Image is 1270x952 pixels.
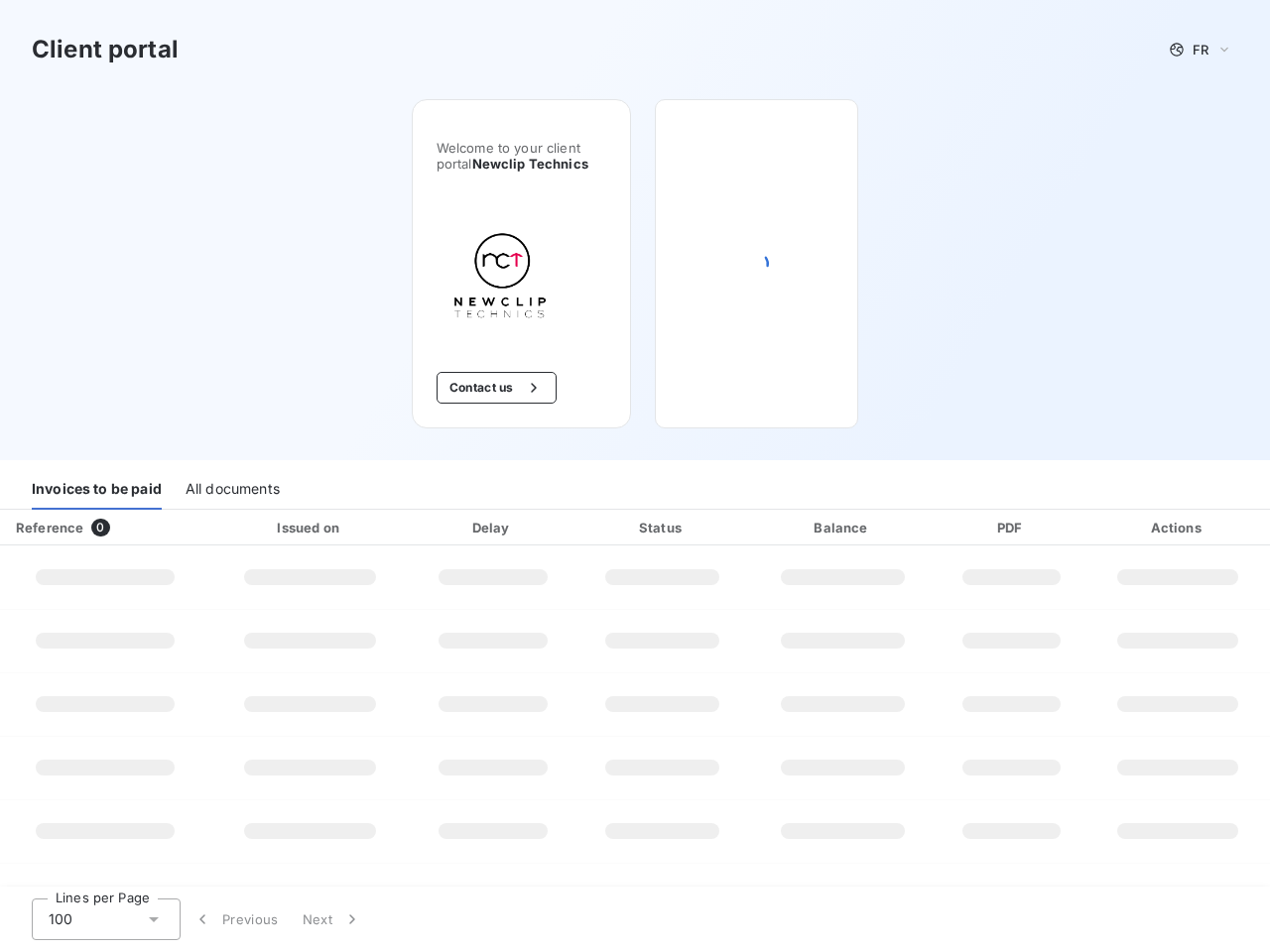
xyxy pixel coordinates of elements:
[214,518,406,537] div: Issued on
[414,518,571,537] div: Delay
[181,898,291,940] button: Previous
[753,518,934,537] div: Balance
[32,468,162,510] div: Invoices to be paid
[1193,42,1208,58] span: FR
[437,372,557,404] button: Contact us
[16,520,83,535] div: Reference
[437,219,564,340] img: Company logo
[472,156,588,172] span: Newclip Technics
[579,518,744,537] div: Status
[32,32,179,67] h3: Client portal
[437,140,606,172] span: Welcome to your client portal
[49,909,72,929] span: 100
[941,518,1081,537] div: PDF
[91,519,109,536] span: 0
[186,468,280,510] div: All documents
[1089,518,1266,537] div: Actions
[291,898,374,940] button: Next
